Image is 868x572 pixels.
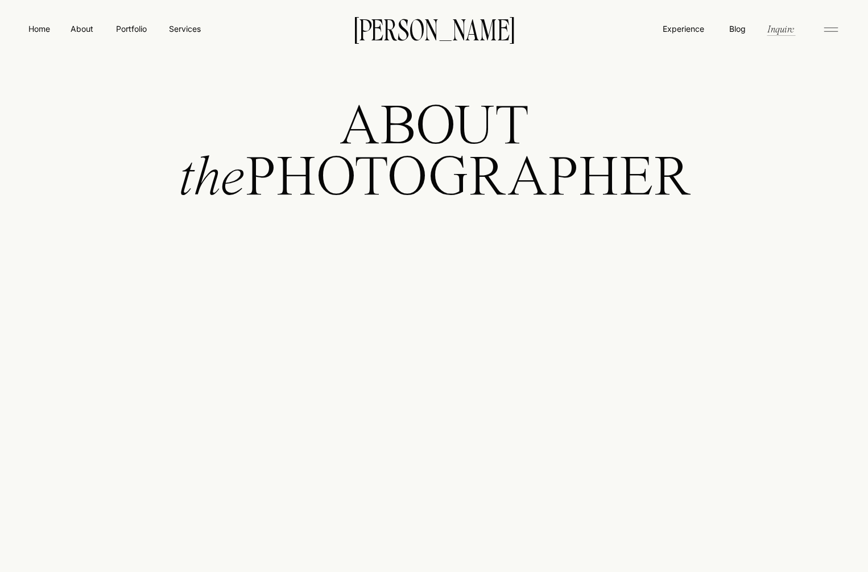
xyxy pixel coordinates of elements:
h1: ABOUT PHOTOGRAPHER [142,103,726,221]
a: About [69,23,94,34]
a: Home [26,23,52,35]
a: Inquire [766,22,795,35]
a: [PERSON_NAME] [336,16,532,40]
i: the [178,151,245,208]
a: Portfolio [111,23,151,35]
a: Services [168,23,201,35]
a: Experience [662,23,705,35]
a: Blog [726,23,748,34]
